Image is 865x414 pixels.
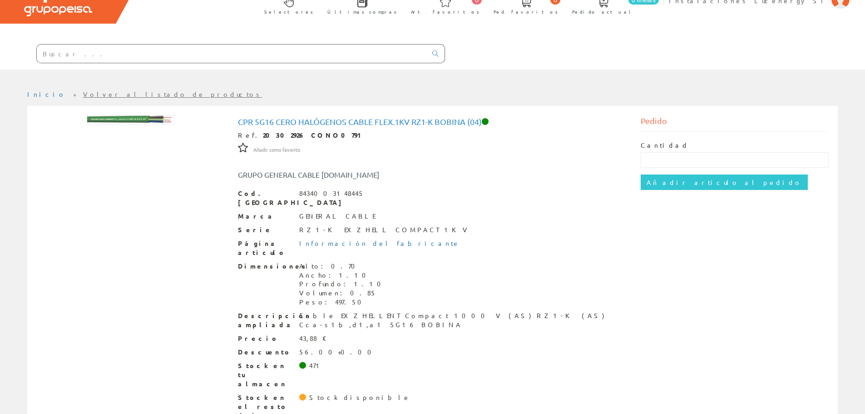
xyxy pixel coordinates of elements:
[231,170,466,180] div: GRUPO GENERAL CABLE [DOMAIN_NAME]
[309,361,323,370] div: 471
[238,189,292,207] span: Cod. [GEOGRAPHIC_DATA]
[299,311,628,329] div: Cable EXZHELLENT Compact 1000 V (AS) RZ1-K (AS) Cca-s1b,d1,a1 5G16 BOBINA
[299,279,386,289] div: Profundo: 1.10
[238,262,292,271] span: Dimensiones
[253,145,300,153] a: Añadir como favorito
[238,348,292,357] span: Descuento
[299,239,460,247] a: Información del fabricante
[238,334,292,343] span: Precio
[264,7,313,16] span: Selectores
[309,393,410,402] div: Stock disponible
[299,271,386,280] div: Ancho: 1.10
[494,7,558,16] span: Ped. favoritos
[641,175,808,190] input: Añadir artículo al pedido
[263,131,366,139] strong: 20302926 CONO0791
[641,141,689,150] label: Cantidad
[238,311,292,329] span: Descripción ampliada
[27,90,66,98] a: Inicio
[327,7,397,16] span: Últimas compras
[238,225,292,234] span: Serie
[238,117,628,126] h1: cpr 5g16 Cero Halógenos Cable Flex.1kv Rz1-k Bobina (04)
[299,212,375,221] div: GENERAL CABLE
[238,212,292,221] span: Marca
[299,189,364,198] div: 8434003148445
[299,262,386,271] div: Alto: 0.70
[87,115,174,125] img: Foto artículo cpr 5g16 Cero Halógenos Cable Flex.1kv Rz1-k Bobina (04) (192x22.231578947368)
[238,361,292,389] span: Stock en tu almacen
[299,334,327,343] div: 43,88 €
[641,115,829,132] div: Pedido
[299,289,386,298] div: Volumen: 0.85
[572,7,634,16] span: Pedido actual
[37,45,427,63] input: Buscar ...
[411,7,479,16] span: Art. favoritos
[238,239,292,257] span: Página artículo
[238,131,628,140] div: Ref.
[299,225,470,234] div: RZ1-K EXZHELL COMPACT 1KV
[299,348,377,357] div: 56.00+0.00
[83,90,262,98] a: Volver al listado de productos
[253,146,300,154] span: Añadir como favorito
[299,298,386,307] div: Peso: 497.50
